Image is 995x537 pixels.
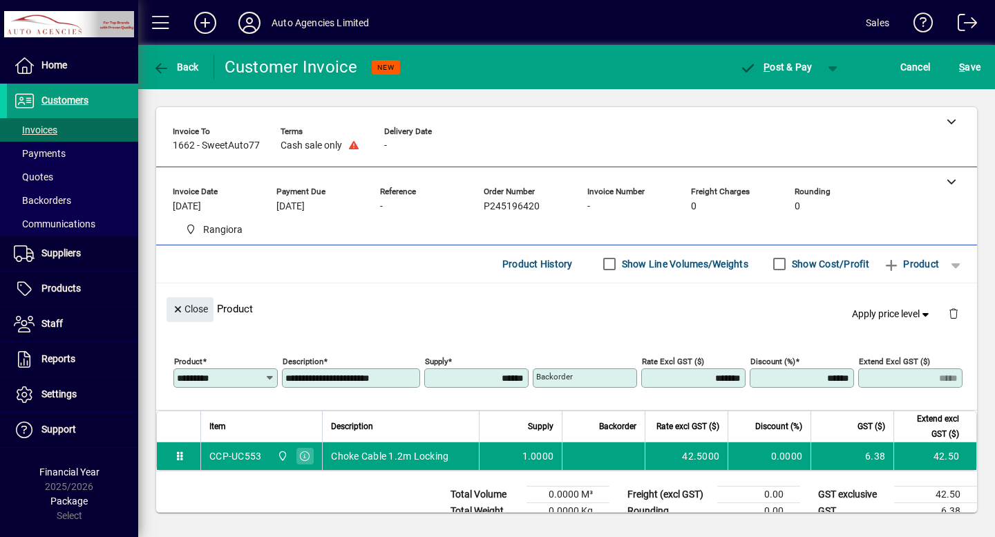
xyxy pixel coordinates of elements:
mat-label: Supply [425,356,448,366]
a: Payments [7,142,138,165]
button: Post & Pay [733,55,819,79]
span: ost & Pay [740,62,813,73]
span: Rate excl GST ($) [656,419,719,434]
td: GST exclusive [811,486,894,502]
span: Rangiora [180,221,248,238]
button: Product History [497,252,578,276]
button: Save [956,55,984,79]
a: Communications [7,212,138,236]
app-page-header-button: Delete [937,307,970,319]
app-page-header-button: Close [163,303,217,315]
span: Rangiora [274,449,290,464]
div: Auto Agencies Limited [272,12,370,34]
a: Staff [7,307,138,341]
td: Freight (excl GST) [620,486,717,502]
td: 6.38 [811,442,893,470]
span: [DATE] [173,201,201,212]
span: Staff [41,318,63,329]
a: Products [7,272,138,306]
mat-label: Product [174,356,202,366]
a: Settings [7,377,138,412]
a: Backorders [7,189,138,212]
span: Quotes [14,171,53,182]
span: 0 [691,201,696,212]
span: Home [41,59,67,70]
span: [DATE] [276,201,305,212]
td: Total Volume [444,486,527,502]
span: Backorder [599,419,636,434]
td: 42.50 [893,442,976,470]
a: Logout [947,3,978,48]
a: Knowledge Base [903,3,934,48]
span: 1.0000 [522,449,554,463]
span: P245196420 [484,201,540,212]
button: Add [183,10,227,35]
span: GST ($) [857,419,885,434]
a: Quotes [7,165,138,189]
span: Support [41,424,76,435]
a: Suppliers [7,236,138,271]
mat-label: Extend excl GST ($) [859,356,930,366]
td: 42.50 [894,486,977,502]
span: Apply price level [852,307,932,321]
span: - [384,140,387,151]
td: 0.00 [717,486,800,502]
button: Close [167,297,214,322]
span: Cancel [900,56,931,78]
span: Backorders [14,195,71,206]
label: Show Line Volumes/Weights [619,257,748,271]
span: S [959,62,965,73]
span: Discount (%) [755,419,802,434]
span: Communications [14,218,95,229]
span: Reports [41,353,75,364]
span: Supply [528,419,553,434]
div: Customer Invoice [225,56,358,78]
span: Financial Year [39,467,99,478]
span: Suppliers [41,247,81,258]
button: Delete [937,297,970,330]
span: Customers [41,95,88,106]
span: Choke Cable 1.2m Locking [331,449,448,463]
span: Product History [502,253,573,275]
span: Payments [14,148,66,159]
span: - [587,201,590,212]
span: Close [172,298,208,321]
td: 0.0000 [728,442,811,470]
span: P [764,62,770,73]
div: CCP-UC553 [209,449,261,463]
mat-label: Discount (%) [750,356,795,366]
button: Back [149,55,202,79]
button: Apply price level [846,301,938,326]
span: NEW [377,63,395,72]
td: Total Weight [444,502,527,519]
mat-label: Rate excl GST ($) [642,356,704,366]
span: Extend excl GST ($) [902,411,959,442]
mat-label: Description [283,356,323,366]
span: Rangiora [203,223,243,237]
button: Product [876,252,946,276]
div: Sales [866,12,889,34]
span: Item [209,419,226,434]
div: 42.5000 [654,449,719,463]
a: Reports [7,342,138,377]
label: Show Cost/Profit [789,257,869,271]
mat-label: Backorder [536,372,573,381]
a: Home [7,48,138,83]
span: Cash sale only [281,140,342,151]
span: Settings [41,388,77,399]
td: 6.38 [894,502,977,519]
span: Description [331,419,373,434]
a: Support [7,413,138,447]
span: Products [41,283,81,294]
button: Cancel [897,55,934,79]
span: ave [959,56,980,78]
td: 0.0000 Kg [527,502,609,519]
span: 1662 - SweetAuto77 [173,140,260,151]
div: Product [156,283,977,334]
app-page-header-button: Back [138,55,214,79]
span: 0 [795,201,800,212]
span: Package [50,496,88,507]
span: Back [153,62,199,73]
td: Rounding [620,502,717,519]
td: GST [811,502,894,519]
